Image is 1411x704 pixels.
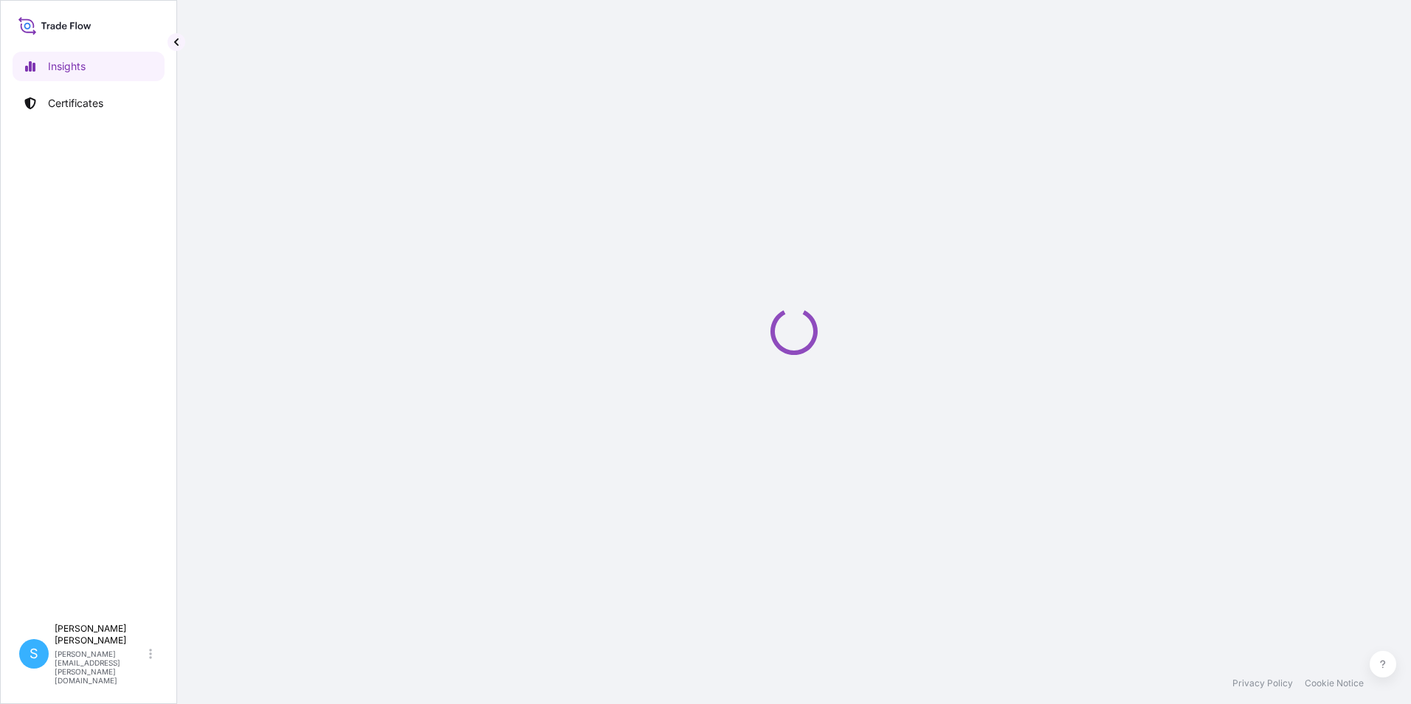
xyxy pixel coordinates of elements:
[55,623,146,646] p: [PERSON_NAME] [PERSON_NAME]
[55,649,146,685] p: [PERSON_NAME][EMAIL_ADDRESS][PERSON_NAME][DOMAIN_NAME]
[48,59,86,74] p: Insights
[13,89,165,118] a: Certificates
[48,96,103,111] p: Certificates
[13,52,165,81] a: Insights
[1305,677,1364,689] a: Cookie Notice
[1232,677,1293,689] a: Privacy Policy
[30,646,38,661] span: S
